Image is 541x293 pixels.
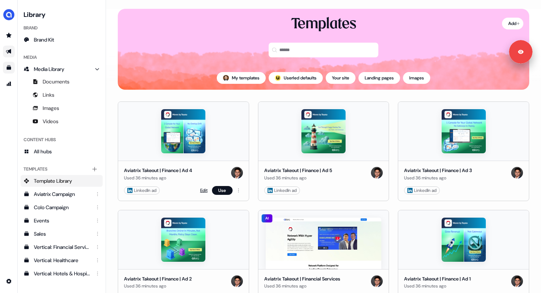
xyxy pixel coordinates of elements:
[442,109,486,153] img: Aviatrix Takeout | Finance | Ad 3
[403,72,430,84] button: Images
[326,72,356,84] button: Your site
[34,217,91,224] div: Events
[404,167,472,174] div: Aviatrix Takeout | Finance | Ad 3
[21,76,103,87] a: Documents
[264,167,332,174] div: Aviatrix Takeout | Finance | Ad 5
[3,29,15,41] a: Go to prospects
[34,204,91,211] div: Colo Campaign
[264,174,332,182] div: Used 36 minutes ago
[404,275,471,283] div: Aviatrix Takeout | Finance | Ad 1
[442,218,486,262] img: Aviatrix Takeout | Finance | Ad 1
[21,51,103,63] div: Media
[34,243,91,251] div: Vertical: Financial Services
[275,75,281,81] div: ;
[34,190,91,198] div: Aviatrix Campaign
[231,167,243,179] img: Hugh
[124,174,192,182] div: Used 36 minutes ago
[118,101,249,201] button: Aviatrix Takeout | Finance | Ad 4Aviatrix Takeout | Finance | Ad 4Used 36 minutes agoHugh LinkedI...
[127,187,156,194] div: LinkedIn ad
[161,109,205,153] img: Aviatrix Takeout | Finance | Ad 4
[161,218,205,262] img: Aviatrix Takeout | Finance | Ad 2
[301,109,346,153] img: Aviatrix Takeout | Finance | Ad 5
[264,282,340,290] div: Used 36 minutes ago
[398,101,529,201] button: Aviatrix Takeout | Finance | Ad 3Aviatrix Takeout | Finance | Ad 3Used 36 minutes agoHugh LinkedI...
[3,78,15,90] a: Go to attribution
[200,187,208,194] a: Edit
[124,282,192,290] div: Used 36 minutes ago
[21,9,103,19] h3: Library
[266,218,382,269] img: Aviatrix Takeout | Financial Services
[261,214,273,223] div: AI
[21,63,103,75] a: Media Library
[3,62,15,74] a: Go to templates
[21,254,103,266] a: Vertical: Healthcare
[21,22,103,34] div: Brand
[43,104,59,112] span: Images
[34,257,91,264] div: Vertical: Healthcare
[404,282,471,290] div: Used 36 minutes ago
[34,177,72,185] span: Template Library
[231,275,243,287] img: Hugh
[43,78,70,85] span: Documents
[124,275,192,283] div: Aviatrix Takeout | Finance | Ad 2
[223,75,229,81] img: Carlos
[21,268,103,279] a: Vertical: Hotels & Hospitality
[34,270,91,277] div: Vertical: Hotels & Hospitality
[21,134,103,146] div: Content Hubs
[275,75,281,81] img: userled logo
[3,275,15,287] a: Go to integrations
[34,148,52,155] span: All hubs
[371,275,383,287] img: Hugh
[217,72,266,84] button: My templates
[21,89,103,101] a: Links
[264,275,340,283] div: Aviatrix Takeout | Financial Services
[404,174,472,182] div: Used 36 minutes ago
[34,230,91,237] div: Sales
[21,281,103,293] a: Vertical: Manufacturing
[21,201,103,213] a: Colo Campaign
[3,46,15,57] a: Go to outbound experience
[511,275,523,287] img: Hugh
[269,72,323,84] button: userled logo;Userled defaults
[511,167,523,179] img: Hugh
[21,175,103,187] a: Template Library
[21,228,103,240] a: Sales
[258,101,389,201] button: Aviatrix Takeout | Finance | Ad 5Aviatrix Takeout | Finance | Ad 5Used 36 minutes agoHugh LinkedI...
[34,283,91,290] div: Vertical: Manufacturing
[21,241,103,253] a: Vertical: Financial Services
[21,34,103,46] a: Brand Kit
[21,115,103,127] a: Videos
[21,102,103,114] a: Images
[34,65,64,73] span: Media Library
[124,167,192,174] div: Aviatrix Takeout | Finance | Ad 4
[43,91,54,99] span: Links
[21,215,103,226] a: Events
[407,187,436,194] div: LinkedIn ad
[212,186,233,195] button: Use
[358,72,400,84] button: Landing pages
[371,167,383,179] img: Hugh
[34,36,54,43] span: Brand Kit
[43,118,59,125] span: Videos
[502,18,523,29] button: Add
[291,15,356,34] div: Templates
[21,146,103,157] a: All hubs
[21,163,103,175] div: Templates
[268,187,297,194] div: LinkedIn ad
[21,188,103,200] a: Aviatrix Campaign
